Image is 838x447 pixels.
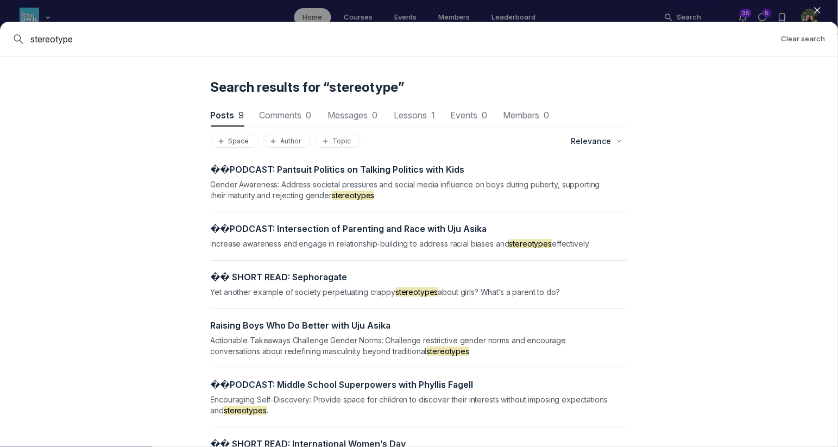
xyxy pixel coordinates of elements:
a: Raising Boys Who Do Better with Uju AsikaActionable Takeaways Challenge Gender Norms: Challenge r... [211,320,628,357]
span: � � ️ P O D C A S T : I n t e r s e c t i o n o f P a r e n t i n g a n d R a c e w i t h U j u A... [211,223,487,234]
button: Members0 [501,105,551,127]
span: Relevance [571,136,612,147]
span: Yet another example of society perpetuating crappy about girls? What’s a parent to do? [211,287,560,297]
button: Clear search [781,34,825,44]
input: Search or ask a question [30,33,772,46]
button: Events0 [450,105,488,127]
span: Increase awareness and engage in relationship-building to address racial biases and effectively. [211,239,590,248]
span: R a i s i n g B o y s W h o D o B e t t e r w i t h U j u A s i k a [211,320,391,331]
div: Author [268,137,306,146]
span: 1 [431,110,435,121]
span: 0 [544,110,549,121]
button: Posts9 [211,105,244,127]
mark: stereotypes [427,347,470,356]
span: Members [501,111,551,119]
span: 0 [373,110,378,121]
a: ��️PODCAST: Middle School Superpowers with Phyllis FagellEncouraging Self-Discovery: Provide spac... [211,379,628,416]
mark: stereotypes [332,191,375,200]
a: ��️PODCAST: Pantsuit Politics on Talking Politics with KidsGender Awareness: Address societal pre... [211,164,628,201]
span: � � ️ P O D C A S T : P a n t s u i t P o l i t i c s o n T a l k i n g P o l i t i c s w i t h K... [211,164,465,175]
a: ��️ SHORT READ: SephoragateYet another example of society perpetuating crappystereotypesabout gir... [211,272,628,298]
button: Lessons1 [393,105,437,127]
mark: stereotypes [224,406,267,415]
span: � � ️ S H O R T R E A D : S e p h o r a g a t e [211,272,348,282]
span: Messages [326,111,380,119]
button: Author [263,135,311,148]
span: Actionable Takeaways Challenge Gender Norms: Challenge restrictive gender norms and encourage con... [211,336,566,356]
span: Lessons [393,111,437,119]
span: Encouraging Self-Discovery: Provide space for children to discover their interests without imposi... [211,395,608,415]
span: Events [450,111,488,119]
span: 9 [239,110,244,121]
span: Posts [211,111,244,119]
span: Gender Awareness: Address societal pressures and social media influence on boys during puberty, s... [211,180,600,200]
div: Space [216,137,254,146]
span: Comments [257,111,313,119]
h4: Search results for “stereotype” [211,79,628,96]
mark: stereotypes [509,239,552,248]
button: Messages0 [326,105,380,127]
button: Space [211,135,259,148]
span: � � ️ P O D C A S T : M i d d l e S c h o o l S u p e r p o w e r s w i t h P h y l l i s F a g e... [211,379,474,390]
mark: stereotypes [395,287,438,297]
span: 0 [306,110,311,121]
button: Topic [315,135,361,148]
a: ��️PODCAST: Intersection of Parenting and Race with Uju AsikaIncrease awareness and engage in rel... [211,223,628,249]
span: 0 [482,110,487,121]
button: Comments0 [257,105,313,127]
div: Topic [320,137,356,146]
button: Relevance [565,131,628,151]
